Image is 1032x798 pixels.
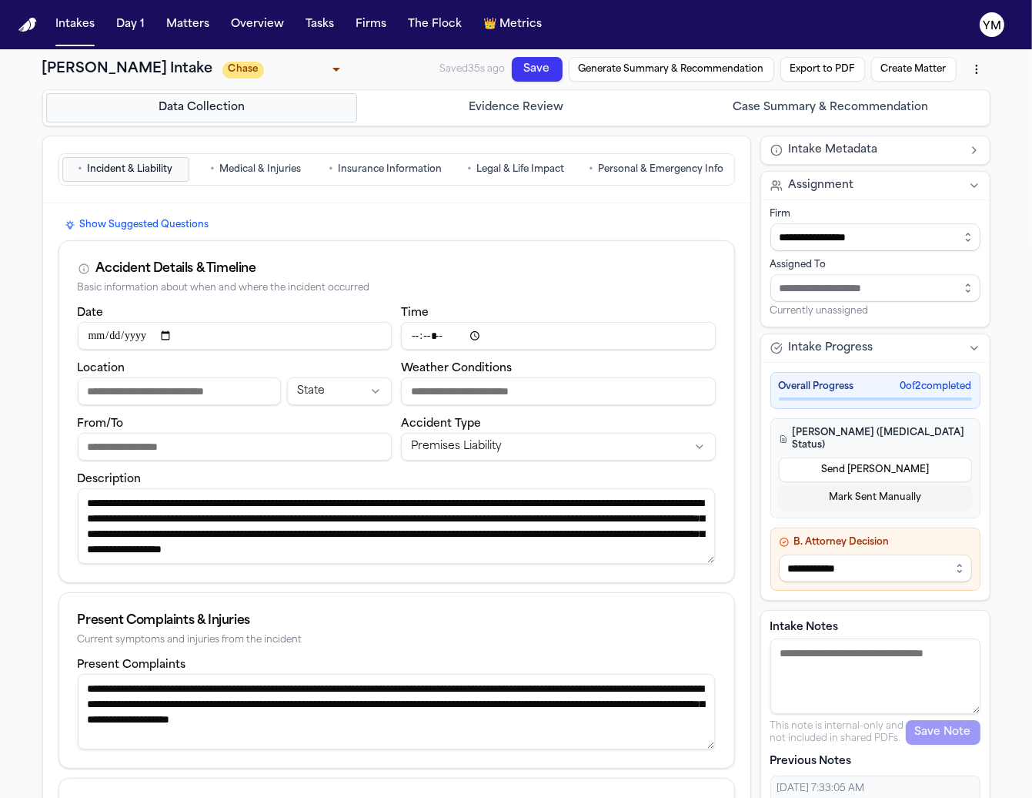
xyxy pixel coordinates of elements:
[789,142,878,158] span: Intake Metadata
[770,620,980,635] label: Intake Notes
[637,292,701,377] button: Export to PDF
[88,163,173,176] span: Incident & Liability
[192,157,319,182] button: Go to Medical & Injuries
[789,178,854,193] span: Assignment
[78,283,716,294] div: Basic information about when and where the incident occurred
[589,162,594,177] span: •
[770,754,980,769] p: Previous Notes
[322,157,449,182] button: Go to Insurance Information
[777,783,974,795] div: [DATE] 7:33:05 AM
[789,340,873,356] span: Intake Progress
[770,223,980,251] input: Select firm
[287,377,392,405] button: Incident state
[401,377,716,405] input: Weather conditions
[779,427,972,451] h4: [PERSON_NAME] ([MEDICAL_DATA] Status)
[761,136,990,164] button: Intake Metadata
[503,59,550,116] button: Save
[96,260,256,278] div: Accident Details & Timeline
[675,93,987,122] button: Go to Case Summary & Recommendation step
[401,363,512,374] label: Weather Conditions
[78,659,186,671] label: Present Complaints
[18,18,37,32] a: Home
[770,639,980,714] textarea: Intake notes
[78,433,392,461] input: From/To destination
[532,109,656,299] button: Generate Summary & Recommendation
[78,635,716,646] div: Current symptoms and injuries from the incident
[329,162,334,177] span: •
[900,381,972,393] span: 0 of 2 completed
[46,93,358,122] button: Go to Data Collection step
[299,11,340,39] button: Tasks
[78,674,715,749] textarea: Present complaints
[770,208,980,220] div: Firm
[770,305,869,317] span: Currently unassigned
[770,259,980,271] div: Assigned To
[46,93,987,122] nav: Intake steps
[779,536,972,548] h4: B. Attorney Decision
[78,488,715,564] textarea: Incident description
[779,485,972,510] button: Mark Sent Manually
[18,18,37,32] img: Finch Logo
[58,216,215,234] button: Show Suggested Questions
[467,162,472,177] span: •
[770,720,906,745] p: This note is internal-only and not included in shared PDFs.
[349,11,392,39] button: Firms
[683,370,746,457] button: Create Matter
[49,11,101,39] button: Intakes
[727,449,765,487] button: More actions
[78,363,125,374] label: Location
[360,93,672,122] button: Go to Evidence Review step
[78,474,142,485] label: Description
[78,612,716,630] div: Present Complaints & Injuries
[477,11,548,39] button: crownMetrics
[62,157,189,182] button: Go to Incident & Liability
[160,11,215,39] button: Matters
[225,11,290,39] button: Overview
[770,274,980,302] input: Assign to staff member
[210,162,215,177] span: •
[78,377,281,405] input: Incident location
[401,322,716,350] input: Incident time
[78,307,104,319] label: Date
[402,11,468,39] button: The Flock
[761,334,990,362] button: Intake Progress
[339,163,443,176] span: Insurance Information
[761,172,990,199] button: Assignment
[779,458,972,482] button: Send [PERSON_NAME]
[78,322,392,350] input: Incident date
[219,163,301,176] span: Medical & Injuries
[583,157,731,182] button: Go to Personal & Emergency Info
[78,162,83,177] span: •
[476,163,564,176] span: Legal & Life Impact
[110,11,151,39] button: Day 1
[779,381,854,393] span: Overall Progress
[401,307,429,319] label: Time
[599,163,724,176] span: Personal & Emergency Info
[401,418,481,430] label: Accident Type
[78,418,124,430] label: From/To
[453,157,579,182] button: Go to Legal & Life Impact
